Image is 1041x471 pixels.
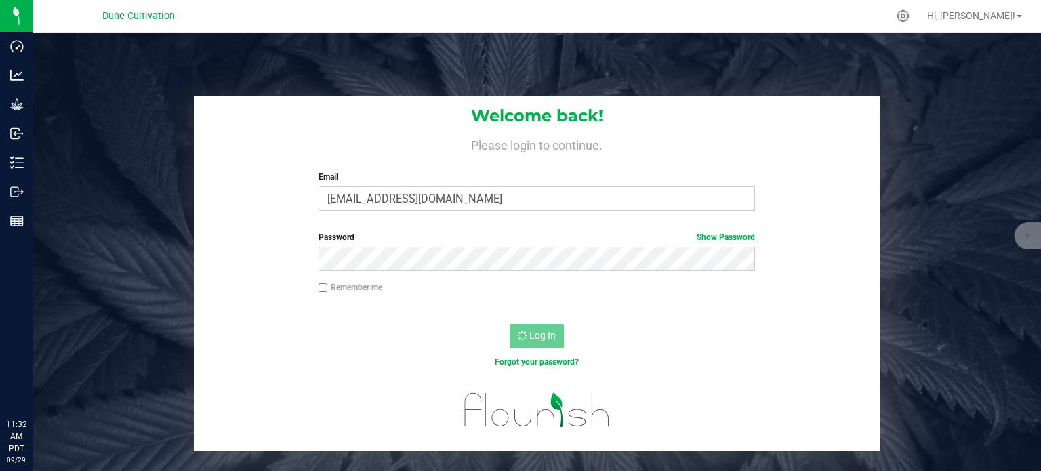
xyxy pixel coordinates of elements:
[697,232,755,242] a: Show Password
[319,232,354,242] span: Password
[10,185,24,199] inline-svg: Outbound
[319,171,756,183] label: Email
[102,10,175,22] span: Dune Cultivation
[194,136,880,152] h4: Please login to continue.
[10,68,24,82] inline-svg: Analytics
[495,357,579,367] a: Forgot your password?
[10,127,24,140] inline-svg: Inbound
[319,281,382,293] label: Remember me
[319,283,328,293] input: Remember me
[6,455,26,465] p: 09/29
[927,10,1015,21] span: Hi, [PERSON_NAME]!
[895,9,912,22] div: Manage settings
[10,98,24,111] inline-svg: Grow
[6,418,26,455] p: 11:32 AM PDT
[529,330,556,341] span: Log In
[10,214,24,228] inline-svg: Reports
[10,156,24,169] inline-svg: Inventory
[510,324,564,348] button: Log In
[451,382,623,437] img: flourish_logo.svg
[194,107,880,125] h1: Welcome back!
[10,39,24,53] inline-svg: Dashboard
